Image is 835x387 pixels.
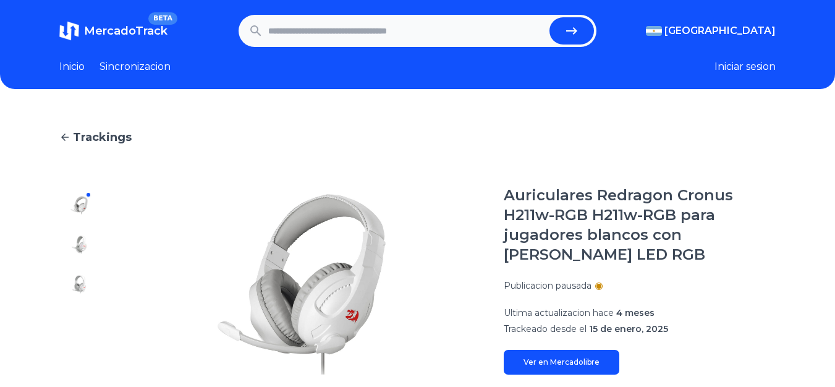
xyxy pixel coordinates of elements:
a: Trackings [59,129,776,146]
a: Ver en Mercadolibre [504,350,619,375]
p: Publicacion pausada [504,279,591,292]
span: 15 de enero, 2025 [589,323,668,334]
span: Trackeado desde el [504,323,587,334]
span: Ultima actualizacion hace [504,307,614,318]
img: Auriculares Redragon Cronus H211w-RGB H211w-RGB para jugadores blancos con luz LED RGB [69,274,89,294]
button: [GEOGRAPHIC_DATA] [646,23,776,38]
img: Auriculares Redragon Cronus H211w-RGB H211w-RGB para jugadores blancos con luz LED RGB [69,195,89,215]
span: BETA [148,12,177,25]
a: Sincronizacion [100,59,171,74]
img: MercadoTrack [59,21,79,41]
img: Auriculares Redragon Cronus H211w-RGB H211w-RGB para jugadores blancos con luz LED RGB [69,235,89,255]
span: [GEOGRAPHIC_DATA] [664,23,776,38]
a: MercadoTrackBETA [59,21,167,41]
img: Argentina [646,26,662,36]
span: MercadoTrack [84,24,167,38]
a: Inicio [59,59,85,74]
button: Iniciar sesion [714,59,776,74]
img: Auriculares Redragon Cronus H211w-RGB H211w-RGB para jugadores blancos con luz LED RGB [69,354,89,373]
h1: Auriculares Redragon Cronus H211w-RGB H211w-RGB para jugadores blancos con [PERSON_NAME] LED RGB [504,185,776,265]
img: Auriculares Redragon Cronus H211w-RGB H211w-RGB para jugadores blancos con luz LED RGB [69,314,89,334]
img: Auriculares Redragon Cronus H211w-RGB H211w-RGB para jugadores blancos con luz LED RGB [124,185,479,383]
span: Trackings [73,129,132,146]
span: 4 meses [616,307,655,318]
